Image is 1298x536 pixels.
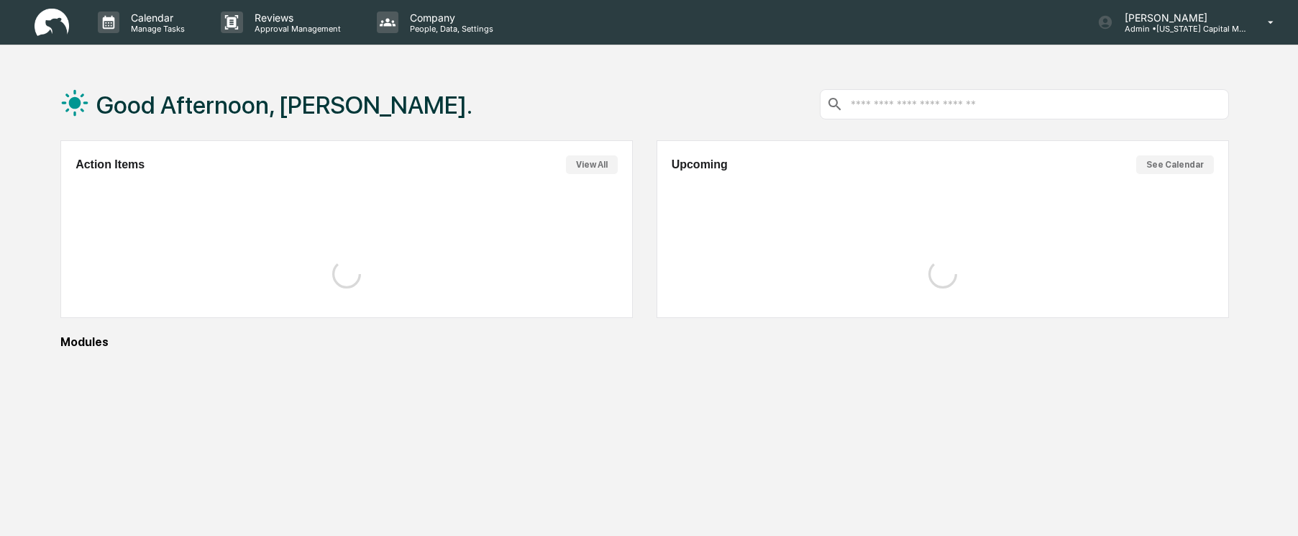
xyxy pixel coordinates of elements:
[566,155,618,174] button: View All
[1136,155,1214,174] button: See Calendar
[398,24,501,34] p: People, Data, Settings
[96,91,472,119] h1: Good Afternoon, [PERSON_NAME].
[1113,24,1247,34] p: Admin • [US_STATE] Capital Management
[398,12,501,24] p: Company
[243,12,348,24] p: Reviews
[672,158,728,171] h2: Upcoming
[243,24,348,34] p: Approval Management
[119,12,192,24] p: Calendar
[1113,12,1247,24] p: [PERSON_NAME]
[119,24,192,34] p: Manage Tasks
[60,335,1229,349] div: Modules
[35,9,69,37] img: logo
[76,158,145,171] h2: Action Items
